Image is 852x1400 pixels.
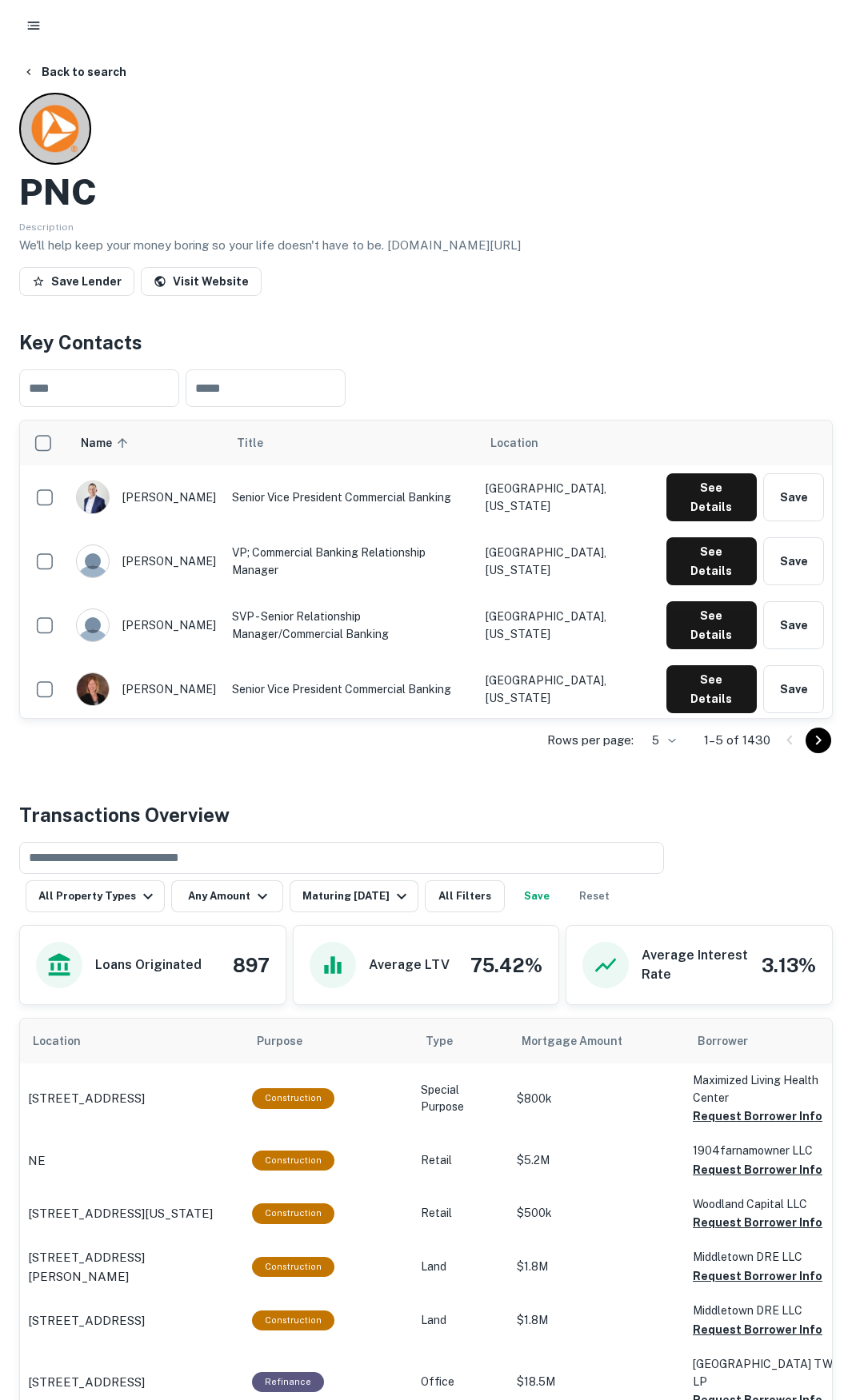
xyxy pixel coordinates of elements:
p: Retail [421,1205,501,1222]
div: This loan purpose was for construction [252,1088,334,1108]
button: Back to search [16,58,133,86]
div: This loan purpose was for construction [252,1257,334,1277]
span: Mortgage Amount [522,1031,643,1051]
p: $800k [517,1091,677,1107]
span: Name [81,433,133,453]
p: $5.2M [517,1152,677,1169]
iframe: Chat Widget [772,1272,852,1349]
button: Go to next page [806,728,831,753]
span: Location [33,1031,102,1051]
img: 1557327734927 [77,673,109,705]
td: [GEOGRAPHIC_DATA], [US_STATE] [478,465,658,529]
th: Type [413,1019,509,1063]
button: Save [763,665,824,713]
div: [PERSON_NAME] [76,608,216,642]
td: VP; Commercial Banking Relationship Manager [224,529,478,593]
div: This loan purpose was for refinancing [252,1372,324,1392]
p: NE [28,1151,46,1171]
button: Save [763,601,824,649]
p: 1–5 of 1430 [704,731,770,750]
p: Special Purpose [421,1082,501,1115]
td: [GEOGRAPHIC_DATA], [US_STATE] [478,657,658,721]
img: 9c8pery4andzj6ohjkjp54ma2 [77,609,109,641]
h6: Loans Originated [95,955,202,975]
td: SVP - Senior Relationship Manager/Commercial Banking [224,593,478,657]
button: Request Borrower Info [693,1213,822,1232]
p: Office [421,1374,501,1390]
a: NE [28,1151,236,1171]
p: Rows per page: [547,731,634,750]
button: All Filters [425,880,505,912]
img: 1672934336622 [77,481,109,513]
a: [STREET_ADDRESS] [28,1089,236,1108]
h6: Average Interest Rate [642,946,749,984]
th: Name [68,421,224,465]
h4: 897 [233,951,270,979]
p: [STREET_ADDRESS][US_STATE] [28,1204,213,1223]
span: Description [19,221,74,233]
div: This loan purpose was for construction [252,1310,334,1330]
p: [STREET_ADDRESS] [28,1089,145,1108]
h4: 75.42% [470,951,542,979]
th: Location [20,1019,244,1063]
p: Land [421,1312,501,1329]
button: Request Borrower Info [693,1160,822,1179]
button: See Details [666,537,757,585]
div: This loan purpose was for construction [252,1151,334,1171]
button: Reset [569,880,620,912]
p: $1.8M [517,1258,677,1275]
img: 9c8pery4andzj6ohjkjp54ma2 [77,545,109,577]
div: This loan purpose was for construction [252,1203,334,1223]
h4: Key Contacts [19,328,833,357]
p: $500k [517,1205,677,1222]
td: [GEOGRAPHIC_DATA], [US_STATE] [478,593,658,657]
p: Land [421,1258,501,1275]
th: Location [478,421,658,465]
h6: Average LTV [369,955,450,975]
button: All Property Types [26,880,165,912]
a: [STREET_ADDRESS] [28,1311,236,1330]
button: Request Borrower Info [693,1320,822,1339]
div: scrollable content [20,421,832,718]
button: Request Borrower Info [693,1107,822,1126]
button: See Details [666,665,757,713]
button: Save your search to get updates of matches that match your search criteria. [511,880,562,912]
span: Type [426,1031,474,1051]
p: [STREET_ADDRESS] [28,1311,145,1330]
span: Purpose [257,1031,323,1051]
span: Borrower [698,1031,748,1051]
td: Senior Vice President Commercial Banking [224,657,478,721]
p: Retail [421,1152,501,1169]
button: Maturing [DATE] [290,880,418,912]
button: See Details [666,601,757,649]
button: Any Amount [171,880,283,912]
p: We'll help keep your money boring so your life doesn't have to be. [DOMAIN_NAME][URL] [19,236,833,255]
span: Location [490,433,538,453]
p: [STREET_ADDRESS] [28,1373,145,1392]
div: [PERSON_NAME] [76,672,216,706]
button: Save Lender [19,267,134,296]
h4: Transactions Overview [19,800,230,829]
td: Senior Vice President Commercial Banking [224,465,478,529]
button: See Details [666,473,757,521]
button: Save [763,473,824,521]
p: $1.8M [517,1312,677,1329]
th: Mortgage Amount [509,1019,685,1063]
a: [STREET_ADDRESS][PERSON_NAME] [28,1248,236,1286]
span: Title [237,433,284,453]
button: Save [763,537,824,585]
h2: PNC [19,171,97,213]
div: Maturing [DATE] [302,887,411,906]
th: Purpose [244,1019,413,1063]
h4: 3.13% [762,951,816,979]
div: 5 [640,729,678,752]
div: [PERSON_NAME] [76,544,216,578]
a: [STREET_ADDRESS][US_STATE] [28,1204,236,1223]
a: Visit Website [141,267,262,296]
a: [STREET_ADDRESS] [28,1373,236,1392]
button: Request Borrower Info [693,1266,822,1286]
th: Title [224,421,478,465]
td: [GEOGRAPHIC_DATA], [US_STATE] [478,529,658,593]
